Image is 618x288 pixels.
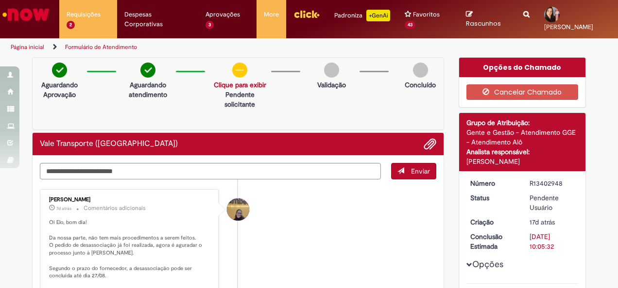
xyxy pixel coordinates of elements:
[466,10,509,28] a: Rascunhos
[466,157,579,166] div: [PERSON_NAME]
[530,217,575,227] div: 12/08/2025 12:09:50
[293,7,320,21] img: click_logo_yellow_360x200.png
[36,80,82,99] p: Aguardando Aprovação
[11,43,44,51] a: Página inicial
[125,80,171,99] p: Aguardando atendimento
[391,163,436,179] button: Enviar
[405,21,415,29] span: 43
[140,63,155,78] img: check-circle-green.png
[413,63,428,78] img: img-circle-grey.png
[56,206,71,211] time: 22/08/2025 09:00:57
[264,10,279,19] span: More
[530,218,555,226] time: 12/08/2025 12:09:50
[424,138,436,150] button: Adicionar anexos
[206,10,240,19] span: Aprovações
[317,80,346,90] p: Validação
[227,198,249,221] div: Amanda De Campos Gomes Do Nascimento
[405,80,436,90] p: Concluído
[463,193,523,203] dt: Status
[466,19,501,28] span: Rascunhos
[124,10,191,29] span: Despesas Corporativas
[49,197,211,203] div: [PERSON_NAME]
[530,178,575,188] div: R13402948
[544,23,593,31] span: [PERSON_NAME]
[459,58,586,77] div: Opções do Chamado
[530,218,555,226] span: 17d atrás
[84,204,146,212] small: Comentários adicionais
[463,232,523,251] dt: Conclusão Estimada
[530,232,575,251] div: [DATE] 10:05:32
[214,80,266,89] a: Clique para exibir
[411,167,430,176] span: Enviar
[466,147,579,157] div: Analista responsável:
[366,10,390,21] p: +GenAi
[413,10,440,19] span: Favoritos
[466,118,579,128] div: Grupo de Atribuição:
[463,178,523,188] dt: Número
[56,206,71,211] span: 7d atrás
[214,90,266,109] p: Pendente solicitante
[65,43,137,51] a: Formulário de Atendimento
[466,84,579,100] button: Cancelar Chamado
[67,21,75,29] span: 2
[232,63,247,78] img: circle-minus.png
[67,10,101,19] span: Requisições
[7,38,405,56] ul: Trilhas de página
[324,63,339,78] img: img-circle-grey.png
[52,63,67,78] img: check-circle-green.png
[40,140,178,148] h2: Vale Transporte (VT) Histórico de tíquete
[206,21,214,29] span: 3
[1,5,51,24] img: ServiceNow
[334,10,390,21] div: Padroniza
[463,217,523,227] dt: Criação
[466,128,579,147] div: Gente e Gestão - Atendimento GGE - Atendimento Alô
[40,163,381,179] textarea: Digite sua mensagem aqui...
[530,193,575,212] div: Pendente Usuário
